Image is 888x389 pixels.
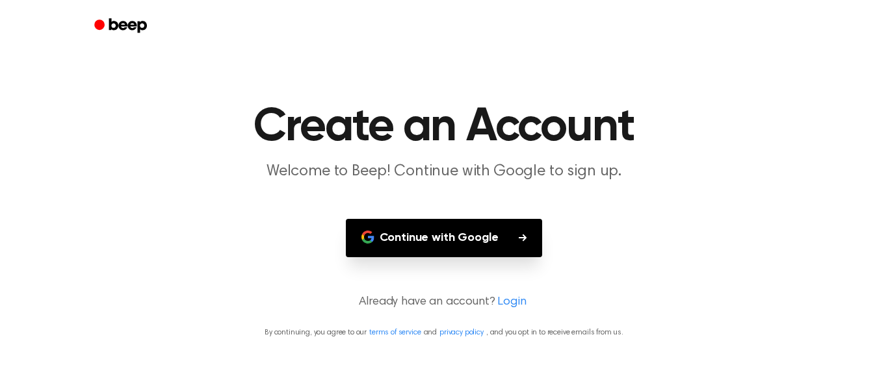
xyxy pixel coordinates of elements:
[85,14,159,39] a: Beep
[16,327,872,338] p: By continuing, you agree to our and , and you opt in to receive emails from us.
[16,294,872,311] p: Already have an account?
[497,294,526,311] a: Login
[439,329,484,336] a: privacy policy
[111,104,777,151] h1: Create an Account
[369,329,421,336] a: terms of service
[194,161,694,182] p: Welcome to Beep! Continue with Google to sign up.
[346,219,543,257] button: Continue with Google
